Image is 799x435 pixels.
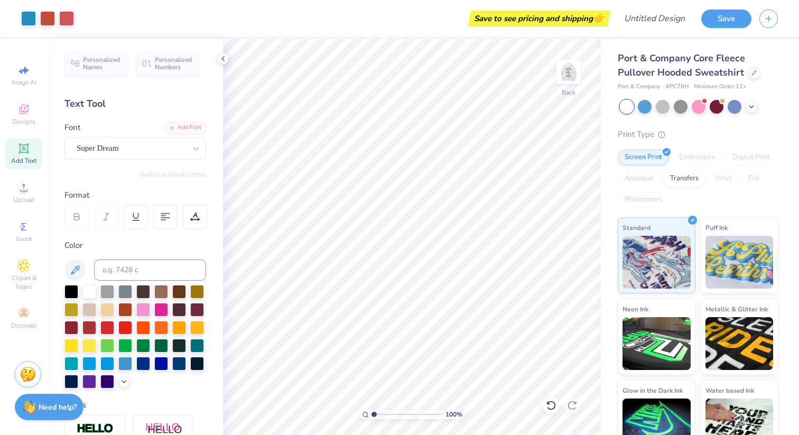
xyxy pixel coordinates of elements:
[705,236,774,289] img: Puff Ink
[471,11,608,26] div: Save to see pricing and shipping
[64,189,207,201] div: Format
[64,97,206,111] div: Text Tool
[562,88,575,97] div: Back
[64,122,80,134] label: Font
[13,196,34,204] span: Upload
[616,8,693,29] input: Untitled Design
[16,235,32,243] span: Greek
[705,385,754,396] span: Water based Ink
[445,410,462,419] span: 100 %
[164,122,206,134] div: Add Font
[666,82,689,91] span: # PC78H
[623,385,683,396] span: Glow in the Dark Ink
[39,402,77,412] strong: Need help?
[705,317,774,370] img: Metallic & Glitter Ink
[94,260,206,281] input: e.g. 7428 c
[155,56,192,71] span: Personalized Numbers
[12,117,35,126] span: Designs
[623,222,651,233] span: Standard
[741,171,766,187] div: Foil
[140,170,206,179] button: Switch to Greek Letters
[12,78,36,87] span: Image AI
[705,222,728,233] span: Puff Ink
[701,10,751,28] button: Save
[618,128,778,141] div: Print Type
[672,150,722,165] div: Embroidery
[83,56,120,71] span: Personalized Names
[5,274,42,291] span: Clipart & logos
[705,303,768,314] span: Metallic & Glitter Ink
[64,399,206,411] div: Styles
[11,321,36,330] span: Decorate
[709,171,738,187] div: Vinyl
[11,156,36,165] span: Add Text
[618,82,661,91] span: Port & Company
[77,423,114,435] img: Stroke
[694,82,747,91] span: Minimum Order: 12 +
[558,61,579,82] img: Back
[618,150,669,165] div: Screen Print
[64,239,206,252] div: Color
[618,52,745,79] span: Port & Company Core Fleece Pullover Hooded Sweatshirt
[623,303,648,314] span: Neon Ink
[726,150,777,165] div: Digital Print
[593,12,605,24] span: 👉
[618,192,669,208] div: Rhinestones
[618,171,660,187] div: Applique
[623,317,691,370] img: Neon Ink
[623,236,691,289] img: Standard
[663,171,705,187] div: Transfers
